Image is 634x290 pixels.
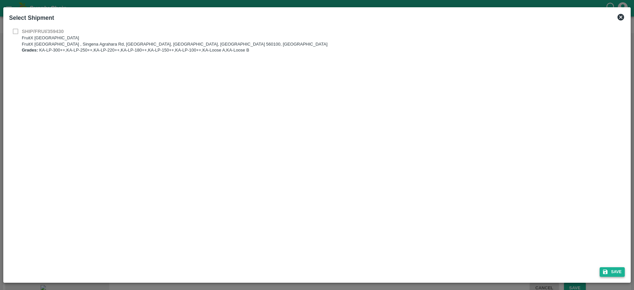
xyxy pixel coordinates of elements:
b: Select Shipment [9,15,54,21]
button: Save [600,267,625,277]
p: FruitX [GEOGRAPHIC_DATA] [22,35,328,41]
b: SHIP/FRUI/359430 [22,29,64,34]
p: FruitX [GEOGRAPHIC_DATA] , Singena Agrahara Rd, [GEOGRAPHIC_DATA], [GEOGRAPHIC_DATA], [GEOGRAPHIC... [22,41,328,48]
b: Grades: [22,48,38,53]
p: KA-LP-300++,KA-LP-250++,KA-LP-220++,KA-LP-180++,KA-LP-150++,KA-LP-100++,KA-Loose A,KA-Loose B [22,47,328,54]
